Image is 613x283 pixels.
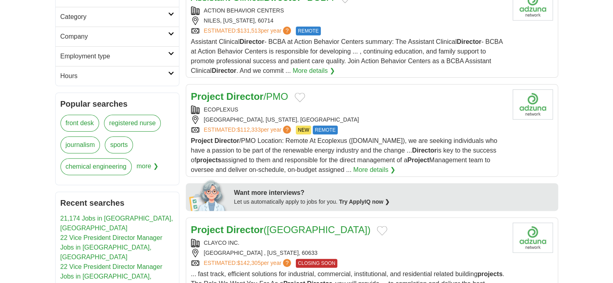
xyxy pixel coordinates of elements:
[191,224,224,235] strong: Project
[60,215,173,231] a: 21,174 Jobs in [GEOGRAPHIC_DATA], [GEOGRAPHIC_DATA]
[191,137,213,144] strong: Project
[234,198,553,206] div: Let us automatically apply to jobs for you.
[283,126,291,134] span: ?
[105,136,133,153] a: sports
[60,234,162,260] a: 22 Vice President Director Manager Jobs in [GEOGRAPHIC_DATA], [GEOGRAPHIC_DATA]
[204,106,239,113] a: ECOPLEXUS
[226,91,264,102] strong: Director
[56,66,179,86] a: Hours
[191,239,506,247] div: CLAYCO INC.
[191,224,371,235] a: Project Director([GEOGRAPHIC_DATA])
[377,226,387,235] button: Add to favorite jobs
[239,38,264,45] strong: Director
[191,91,224,102] strong: Project
[60,71,168,81] h2: Hours
[60,98,174,110] h2: Popular searches
[60,115,99,132] a: front desk
[234,188,553,198] div: Want more interviews?
[407,157,429,163] strong: Project
[214,137,239,144] strong: Director
[191,17,506,25] div: NILES, [US_STATE], 60714
[56,46,179,66] a: Employment type
[189,179,228,211] img: apply-iq-scientist.png
[237,126,260,133] span: $112,333
[60,136,100,153] a: journalism
[204,259,293,268] a: ESTIMATED:$142,305per year?
[513,89,553,120] img: Ecoplexus logo
[60,12,168,22] h2: Category
[60,158,132,175] a: chemical engineering
[196,157,221,163] strong: projects
[204,7,284,14] a: ACTION BEHAVIOR CENTERS
[60,197,174,209] h2: Recent searches
[191,137,497,173] span: /PMO Location: Remote At Ecoplexus ([DOMAIN_NAME]), we are seeking individuals who have a passion...
[478,271,503,277] strong: projects
[457,38,481,45] strong: Director
[353,165,395,175] a: More details ❯
[191,116,506,124] div: [GEOGRAPHIC_DATA], [US_STATE], [GEOGRAPHIC_DATA]
[295,93,305,102] button: Add to favorite jobs
[191,249,506,257] div: [GEOGRAPHIC_DATA] , [US_STATE], 60633
[283,27,291,35] span: ?
[237,260,260,266] span: $142,305
[412,147,436,154] strong: Director
[212,67,236,74] strong: Director
[296,259,337,268] span: CLOSING SOON
[104,115,161,132] a: registered nurse
[296,27,320,35] span: REMOTE
[191,91,288,102] a: Project Director/PMO
[56,27,179,46] a: Company
[237,27,260,34] span: $131,513
[226,224,264,235] strong: Director
[283,259,291,267] span: ?
[204,126,293,134] a: ESTIMATED:$112,333per year?
[137,158,158,180] span: more ❯
[293,66,335,76] a: More details ❯
[339,198,390,205] a: Try ApplyIQ now ❯
[56,7,179,27] a: Category
[513,223,553,253] img: Company logo
[60,32,168,41] h2: Company
[204,27,293,35] a: ESTIMATED:$131,513per year?
[313,126,337,134] span: REMOTE
[296,126,311,134] span: NEW
[191,38,503,74] span: Assistant Clinical - BCBA at Action Behavior Centers summary: The Assistant Clinical - BCBA at Ac...
[60,52,168,61] h2: Employment type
